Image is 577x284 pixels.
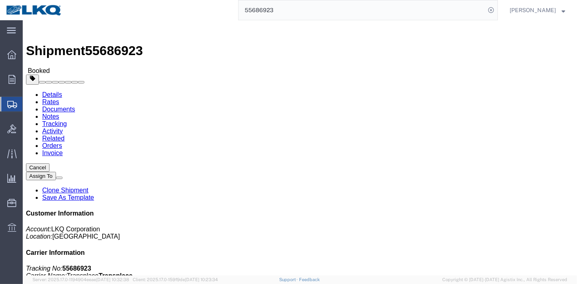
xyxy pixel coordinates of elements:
a: Support [279,277,299,282]
span: Client: 2025.17.0-159f9de [133,277,218,282]
span: Server: 2025.17.0-1194904eeae [32,277,129,282]
span: Copyright © [DATE]-[DATE] Agistix Inc., All Rights Reserved [442,276,567,283]
img: logo [6,4,62,16]
iframe: To enrich screen reader interactions, please activate Accessibility in Grammarly extension settings [23,20,577,275]
a: Feedback [299,277,320,282]
span: [DATE] 10:23:34 [185,277,218,282]
span: Praveen Nagaraj [510,6,556,15]
input: Search for shipment number, reference number [239,0,485,20]
span: [DATE] 10:32:38 [96,277,129,282]
button: [PERSON_NAME] [509,5,566,15]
